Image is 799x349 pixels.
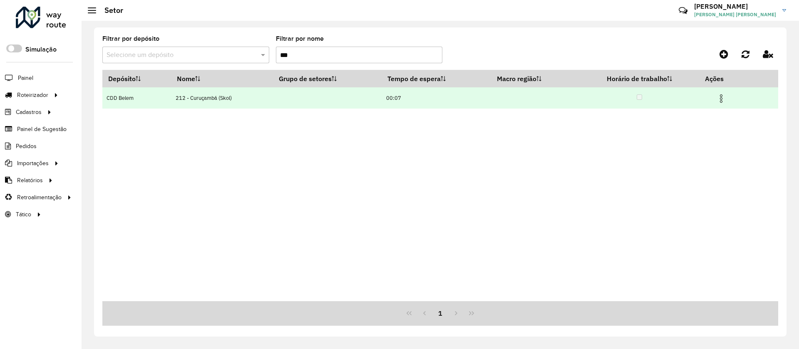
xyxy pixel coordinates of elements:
[17,176,43,185] span: Relatórios
[17,125,67,134] span: Painel de Sugestão
[432,305,448,321] button: 1
[171,87,273,109] td: 212 - Curuçambá (Skol)
[491,70,579,87] th: Macro região
[17,159,49,168] span: Importações
[96,6,123,15] h2: Setor
[25,45,57,54] label: Simulação
[273,70,382,87] th: Grupo de setores
[171,70,273,87] th: Nome
[276,34,324,44] label: Filtrar por nome
[694,11,776,18] span: [PERSON_NAME] [PERSON_NAME]
[16,210,31,219] span: Tático
[700,70,749,87] th: Ações
[17,91,48,99] span: Roteirizador
[102,87,171,109] td: CDD Belem
[16,142,37,151] span: Pedidos
[17,193,62,202] span: Retroalimentação
[102,70,171,87] th: Depósito
[102,34,159,44] label: Filtrar por depósito
[382,87,491,109] td: 00:07
[694,2,776,10] h3: [PERSON_NAME]
[16,108,42,116] span: Cadastros
[674,2,692,20] a: Contato Rápido
[382,70,491,87] th: Tempo de espera
[579,70,699,87] th: Horário de trabalho
[18,74,33,82] span: Painel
